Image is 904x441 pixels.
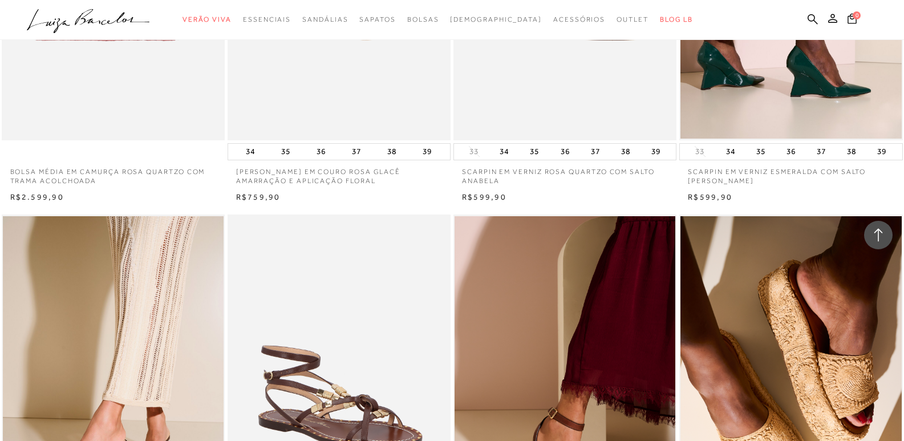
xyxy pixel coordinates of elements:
span: Sandálias [302,15,348,23]
span: R$599,90 [688,192,732,201]
button: 39 [874,144,890,160]
span: Outlet [617,15,648,23]
a: categoryNavScreenReaderText [359,9,395,30]
a: categoryNavScreenReaderText [617,9,648,30]
button: 38 [384,144,400,160]
a: SCARPIN EM VERNIZ ROSA QUARTZO COM SALTO ANABELA [453,160,676,187]
button: 39 [648,144,664,160]
button: 38 [618,144,634,160]
a: BLOG LB [660,9,693,30]
span: [DEMOGRAPHIC_DATA] [450,15,542,23]
button: 37 [587,144,603,160]
button: 33 [692,146,708,157]
a: noSubCategoriesText [450,9,542,30]
button: 0 [844,13,860,28]
span: R$2.599,90 [10,192,64,201]
button: 35 [753,144,769,160]
a: categoryNavScreenReaderText [183,9,232,30]
button: 34 [242,144,258,160]
a: [PERSON_NAME] EM COURO ROSA GLACÊ AMARRAÇÃO E APLICAÇÃO FLORAL [228,160,451,187]
span: Sapatos [359,15,395,23]
button: 38 [844,144,860,160]
button: 35 [278,144,294,160]
a: categoryNavScreenReaderText [243,9,291,30]
a: categoryNavScreenReaderText [553,9,605,30]
button: 34 [723,144,739,160]
button: 35 [526,144,542,160]
a: BOLSA MÉDIA EM CAMURÇA ROSA QUARTZO COM TRAMA ACOLCHOADA [2,160,225,187]
button: 34 [496,144,512,160]
button: 36 [557,144,573,160]
span: R$599,90 [462,192,506,201]
button: 36 [313,144,329,160]
span: Bolsas [407,15,439,23]
span: BLOG LB [660,15,693,23]
span: Essenciais [243,15,291,23]
a: categoryNavScreenReaderText [302,9,348,30]
button: 37 [348,144,364,160]
span: R$759,90 [236,192,281,201]
a: SCARPIN EM VERNIZ ESMERALDA COM SALTO [PERSON_NAME] [679,160,902,187]
button: 37 [813,144,829,160]
a: categoryNavScreenReaderText [407,9,439,30]
button: 39 [419,144,435,160]
span: Acessórios [553,15,605,23]
span: 0 [853,11,861,19]
span: Verão Viva [183,15,232,23]
button: 33 [466,146,482,157]
button: 36 [783,144,799,160]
